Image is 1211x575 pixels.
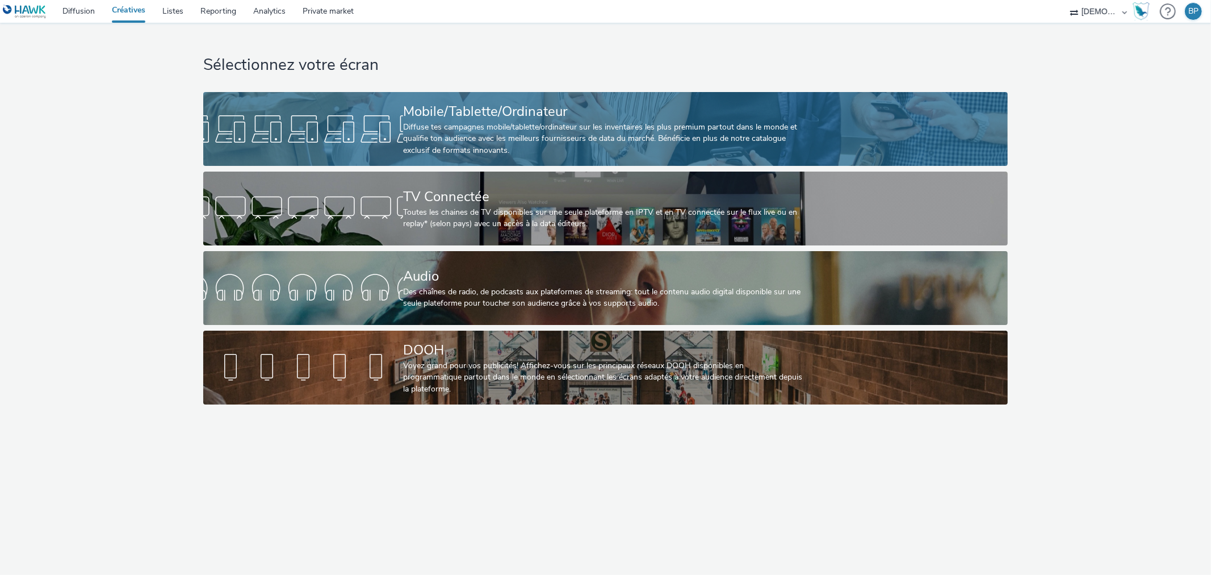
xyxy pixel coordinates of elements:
div: Audio [403,266,803,286]
div: BP [1188,3,1199,20]
div: Voyez grand pour vos publicités! Affichez-vous sur les principaux réseaux DOOH disponibles en pro... [403,360,803,395]
div: TV Connectée [403,187,803,207]
a: Mobile/Tablette/OrdinateurDiffuse tes campagnes mobile/tablette/ordinateur sur les inventaires le... [203,92,1008,166]
div: Mobile/Tablette/Ordinateur [403,102,803,122]
div: DOOH [403,340,803,360]
div: Diffuse tes campagnes mobile/tablette/ordinateur sur les inventaires les plus premium partout dan... [403,122,803,156]
h1: Sélectionnez votre écran [203,55,1008,76]
img: undefined Logo [3,5,47,19]
a: AudioDes chaînes de radio, de podcasts aux plateformes de streaming: tout le contenu audio digita... [203,251,1008,325]
img: Hawk Academy [1133,2,1150,20]
a: DOOHVoyez grand pour vos publicités! Affichez-vous sur les principaux réseaux DOOH disponibles en... [203,331,1008,405]
div: Toutes les chaines de TV disponibles sur une seule plateforme en IPTV et en TV connectée sur le f... [403,207,803,230]
div: Des chaînes de radio, de podcasts aux plateformes de streaming: tout le contenu audio digital dis... [403,286,803,310]
a: Hawk Academy [1133,2,1154,20]
a: TV ConnectéeToutes les chaines de TV disponibles sur une seule plateforme en IPTV et en TV connec... [203,172,1008,245]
